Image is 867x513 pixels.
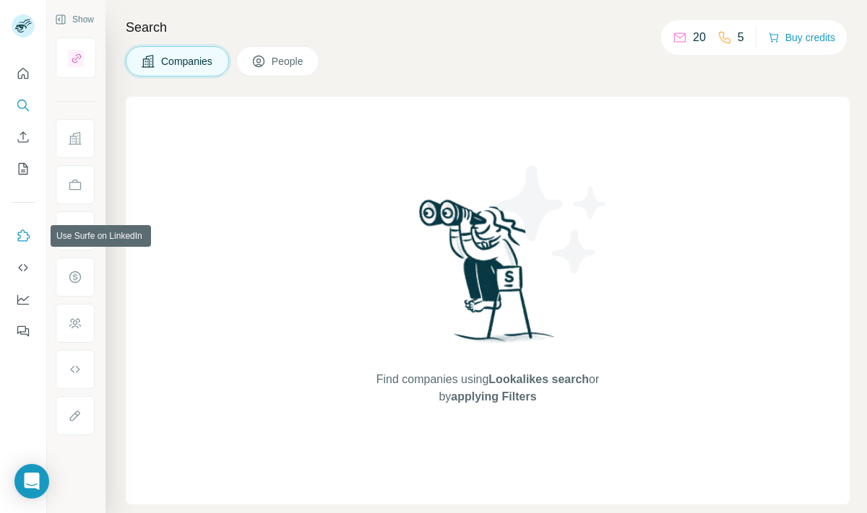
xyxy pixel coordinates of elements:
p: 20 [693,29,706,46]
button: Feedback [12,318,35,344]
button: Show [45,9,104,30]
span: Find companies using or by [372,371,603,405]
button: Use Surfe API [12,255,35,281]
span: Lookalikes search [488,373,589,385]
button: My lists [12,156,35,182]
button: Dashboard [12,286,35,312]
h4: Search [126,17,850,38]
button: Buy credits [768,27,835,48]
img: Surfe Illustration - Woman searching with binoculars [413,196,563,356]
button: Quick start [12,61,35,87]
button: Search [12,92,35,118]
img: Surfe Illustration - Stars [488,154,618,284]
span: People [272,54,305,69]
span: Companies [161,54,214,69]
button: Enrich CSV [12,124,35,150]
div: Open Intercom Messenger [14,464,49,499]
span: applying Filters [451,390,536,403]
button: Use Surfe on LinkedIn [12,223,35,249]
p: 5 [738,29,744,46]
